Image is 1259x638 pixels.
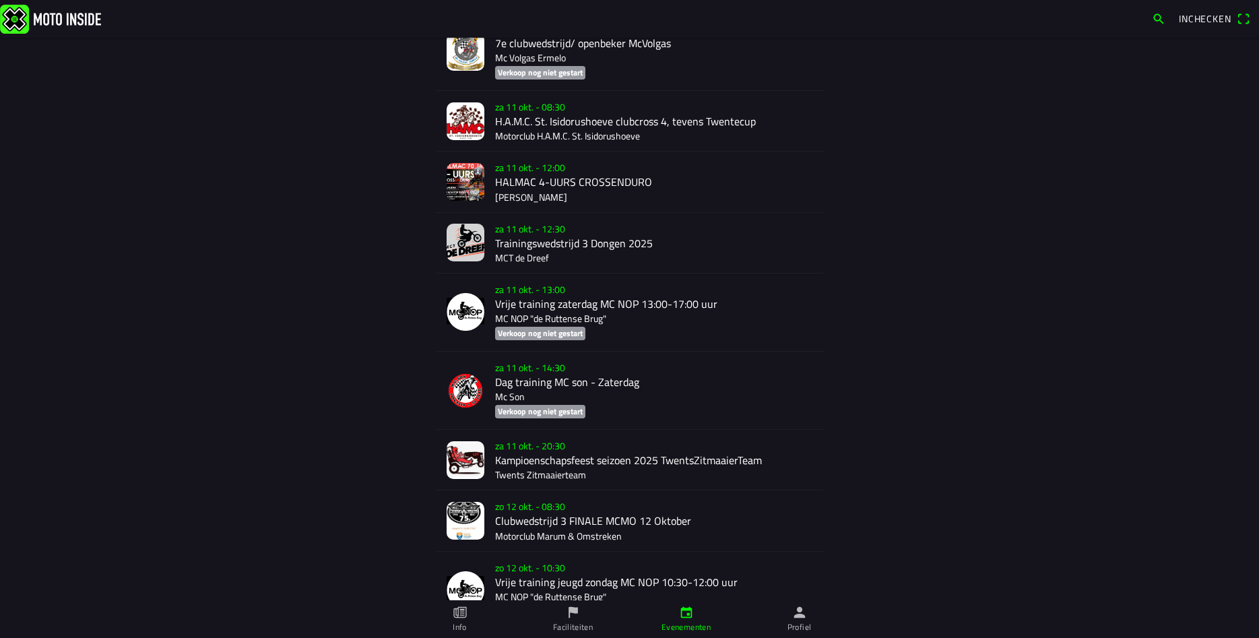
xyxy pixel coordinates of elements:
[1172,8,1256,30] a: Incheckenqr scanner
[566,605,581,620] ion-icon: flag
[447,441,484,479] img: Q64ZTDhyUiaRHvaZ72GlsHQIyvLOgsUgZS6dcXa8.jpg
[436,152,824,212] a: za 11 okt. - 12:00HALMAC 4-UURS CROSSENDURO[PERSON_NAME]
[661,621,711,633] ion-label: Evenementen
[436,552,824,630] a: zo 12 okt. - 10:30Vrije training jeugd zondag MC NOP 10:30-12:00 uurMC NOP "de Ruttense Brug"
[447,571,484,609] img: NjdwpvkGicnr6oC83998ZTDUeXJJ29cK9cmzxz8K.png
[453,621,466,633] ion-label: Info
[453,605,467,620] ion-icon: paper
[447,33,484,71] img: THMduEnxugZbzBDwF3MzH7DMvmvl3WqAYhO1Leo7.jpg
[447,293,484,331] img: NjdwpvkGicnr6oC83998ZTDUeXJJ29cK9cmzxz8K.png
[1145,8,1172,30] a: search
[447,102,484,140] img: VKajdniqjPdfGtOxPxspowHv8Zg9m7r8m0pP2B5F.jpg
[447,372,484,410] img: sfRBxcGZmvZ0K6QUyq9TbY0sbKJYVDoKWVN9jkDZ.png
[447,163,484,201] img: bD1QfD7cjjvvy8tJsAtyZsr4i7dTRjiIDKDsOcfj.jpg
[1179,11,1231,26] span: Inchecken
[436,13,824,91] a: za 11 okt. - 07:007e clubwedstrijd/ openbeker McVolgasMc Volgas ErmeloVerkoop nog niet gestart
[436,430,824,490] a: za 11 okt. - 20:30Kampioenschapsfeest seizoen 2025 TwentsZitmaaierTeamTwents Zitmaaierteam
[436,91,824,152] a: za 11 okt. - 08:30H.A.M.C. St. Isidorushoeve clubcross 4, tevens TwentecupMotorclub H.A.M.C. St. ...
[436,274,824,352] a: za 11 okt. - 13:00Vrije training zaterdag MC NOP 13:00-17:00 uurMC NOP "de Ruttense Brug"Verkoop ...
[447,224,484,261] img: lOLSn726VxCaGFNnlaZ6XcwBmXzx7kLs7LJ84tf7.jpg
[792,605,807,620] ion-icon: person
[436,352,824,430] a: za 11 okt. - 14:30Dag training MC son - ZaterdagMc SonVerkoop nog niet gestart
[447,502,484,540] img: LbgcGXuqXOdSySK6PB7o2dOaBt0ybU5wRIfe5Jy9.jpeg
[436,213,824,274] a: za 11 okt. - 12:30Trainingswedstrijd 3 Dongen 2025MCT de Dreef
[553,621,593,633] ion-label: Faciliteiten
[787,621,812,633] ion-label: Profiel
[436,490,824,551] a: zo 12 okt. - 08:30Clubwedstrijd 3 FINALE MCMO 12 OktoberMotorclub Marum & Omstreken
[679,605,694,620] ion-icon: calendar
